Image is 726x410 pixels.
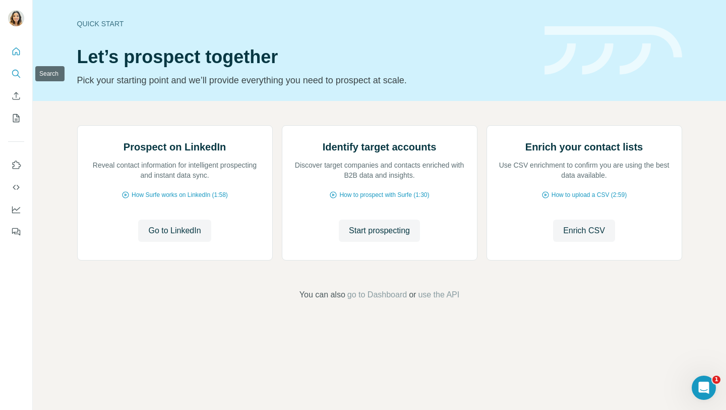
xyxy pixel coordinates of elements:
h1: Let’s prospect together [77,47,532,67]
span: Enrich CSV [563,225,605,237]
span: 1 [712,376,720,384]
button: My lists [8,109,24,127]
img: Avatar [8,10,24,26]
p: Pick your starting point and we’ll provide everything you need to prospect at scale. [77,73,532,87]
iframe: Intercom live chat [692,376,716,400]
button: go to Dashboard [347,289,407,301]
button: Go to LinkedIn [138,220,211,242]
span: How to upload a CSV (2:59) [552,190,627,199]
span: You can also [299,289,345,301]
button: Enrich CSV [8,87,24,105]
button: use the API [418,289,459,301]
p: Use CSV enrichment to confirm you are using the best data available. [497,160,672,180]
p: Discover target companies and contacts enriched with B2B data and insights. [292,160,467,180]
span: or [409,289,416,301]
img: banner [544,26,682,75]
h2: Enrich your contact lists [525,140,643,154]
button: Search [8,65,24,83]
button: Feedback [8,223,24,241]
button: Enrich CSV [553,220,615,242]
span: Go to LinkedIn [148,225,201,237]
span: How to prospect with Surfe (1:30) [339,190,429,199]
span: Start prospecting [349,225,410,237]
button: Dashboard [8,200,24,219]
h2: Identify target accounts [323,140,437,154]
div: Quick start [77,19,532,29]
h2: Prospect on LinkedIn [124,140,226,154]
p: Reveal contact information for intelligent prospecting and instant data sync. [88,160,262,180]
button: Use Surfe API [8,178,24,196]
button: Use Surfe on LinkedIn [8,156,24,174]
span: How Surfe works on LinkedIn (1:58) [132,190,228,199]
button: Quick start [8,42,24,61]
button: Start prospecting [339,220,420,242]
